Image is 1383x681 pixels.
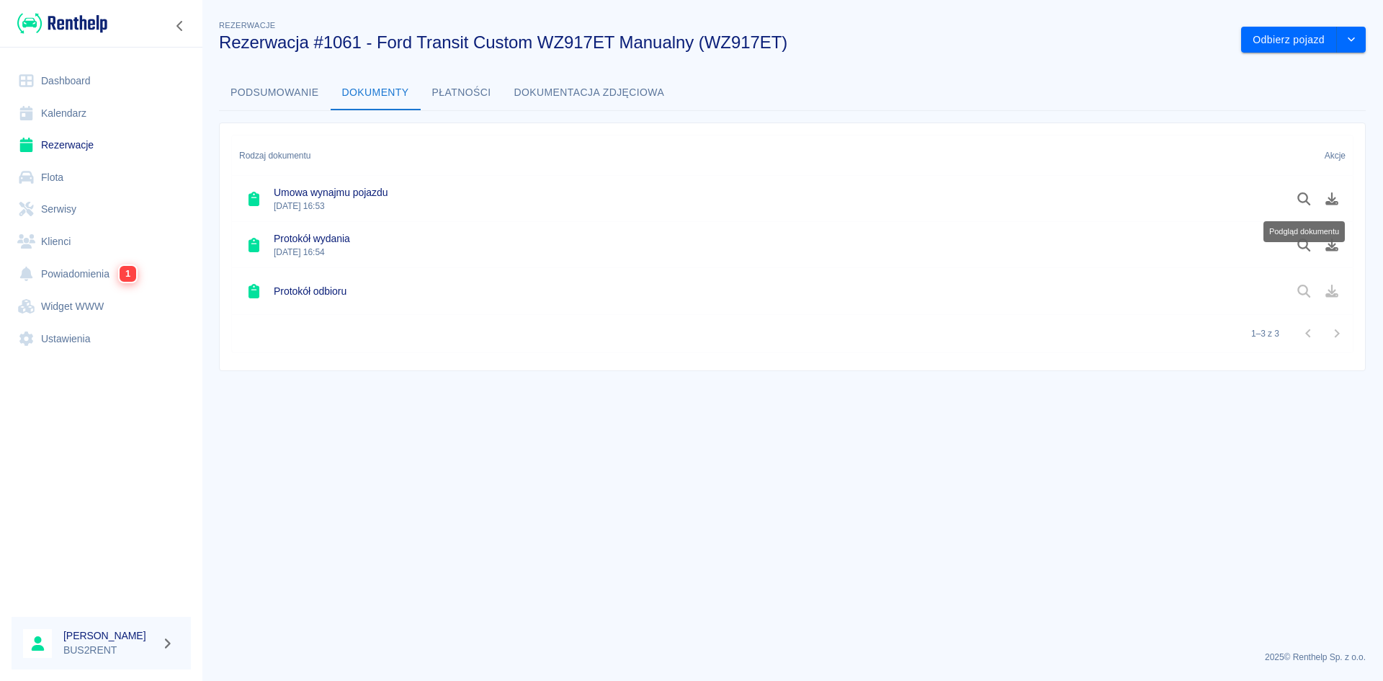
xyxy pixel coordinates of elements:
a: Klienci [12,226,191,258]
button: Odbierz pojazd [1241,27,1337,53]
a: Ustawienia [12,323,191,355]
div: Akcje [1325,135,1346,176]
p: BUS2RENT [63,643,156,658]
h6: [PERSON_NAME] [63,628,156,643]
button: Dokumentacja zdjęciowa [503,76,676,110]
h6: Protokół wydania [274,231,350,246]
p: [DATE] 16:53 [274,200,388,213]
span: Rezerwacje [219,21,275,30]
p: 1–3 z 3 [1251,327,1279,340]
a: Serwisy [12,193,191,226]
button: drop-down [1337,27,1366,53]
h6: Protokół odbioru [274,284,346,298]
span: 1 [120,265,137,282]
button: Zwiń nawigację [169,17,191,35]
img: Renthelp logo [17,12,107,35]
div: Podgląd dokumentu [1263,221,1345,242]
a: Flota [12,161,191,194]
a: Renthelp logo [12,12,107,35]
p: [DATE] 16:54 [274,246,350,259]
p: 2025 © Renthelp Sp. z o.o. [219,651,1366,664]
a: Dashboard [12,65,191,97]
div: Rodzaj dokumentu [232,135,1268,176]
h6: Umowa wynajmu pojazdu [274,185,388,200]
button: Podgląd dokumentu [1290,233,1318,257]
a: Widget WWW [12,290,191,323]
a: Kalendarz [12,97,191,130]
div: Rodzaj dokumentu [239,135,310,176]
a: Rezerwacje [12,129,191,161]
button: Płatności [421,76,503,110]
div: Akcje [1268,135,1353,176]
button: Pobierz dokument [1318,187,1346,211]
h3: Rezerwacja #1061 - Ford Transit Custom WZ917ET Manualny (WZ917ET) [219,32,1230,53]
button: Podsumowanie [219,76,331,110]
button: Pobierz dokument [1318,233,1346,257]
button: Podgląd dokumentu [1290,187,1318,211]
a: Powiadomienia1 [12,257,191,290]
button: Dokumenty [331,76,421,110]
